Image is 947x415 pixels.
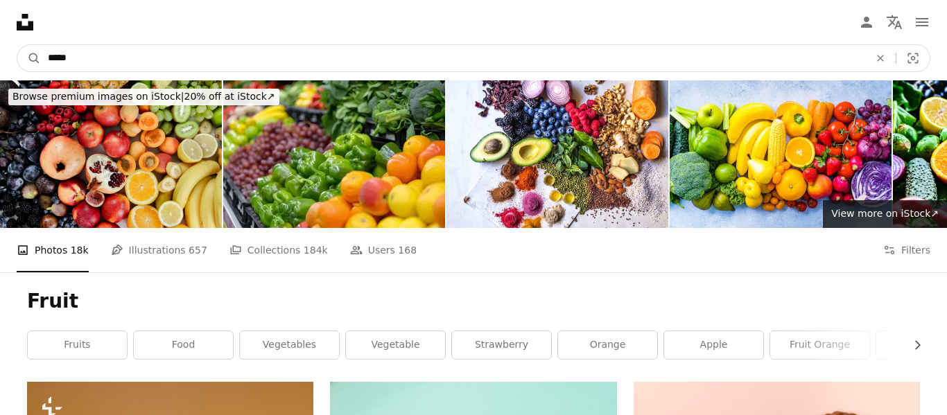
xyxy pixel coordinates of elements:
[28,331,127,359] a: fruits
[905,331,920,359] button: scroll list to the right
[446,80,668,228] img: Multi colored vegetables, fruits, legumes, nuts and spices on wooden table
[111,228,207,272] a: Illustrations 657
[17,14,33,30] a: Home — Unsplash
[27,289,920,314] h1: Fruit
[664,331,763,359] a: apple
[346,331,445,359] a: vegetable
[670,80,892,228] img: Rainbow colored fruits and vegetables banner
[398,242,417,258] span: 168
[831,208,939,219] span: View more on iStock ↗
[134,331,233,359] a: food
[896,45,930,71] button: Visual search
[223,80,445,228] img: Fruits et légumes colorés
[229,228,328,272] a: Collections 184k
[558,331,657,359] a: orange
[17,45,41,71] button: Search Unsplash
[908,8,936,36] button: Menu
[823,200,947,228] a: View more on iStock↗
[12,91,275,102] span: 20% off at iStock ↗
[770,331,869,359] a: fruit orange
[12,91,184,102] span: Browse premium images on iStock |
[17,44,930,72] form: Find visuals sitewide
[853,8,880,36] a: Log in / Sign up
[240,331,339,359] a: vegetables
[865,45,896,71] button: Clear
[189,242,207,258] span: 657
[883,228,930,272] button: Filters
[304,242,328,258] span: 184k
[452,331,551,359] a: strawberry
[350,228,417,272] a: Users 168
[880,8,908,36] button: Language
